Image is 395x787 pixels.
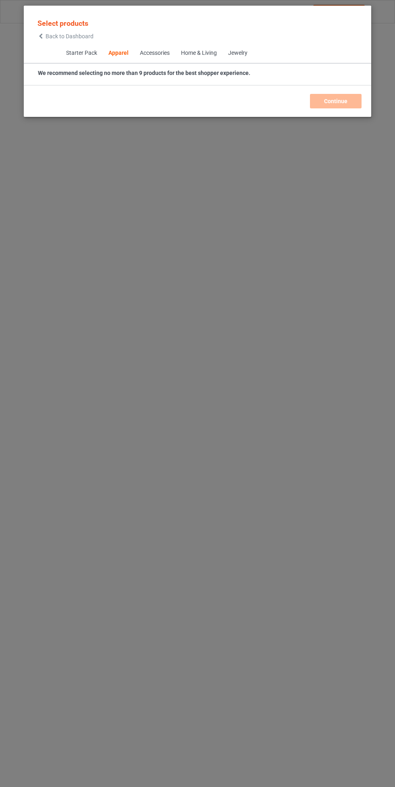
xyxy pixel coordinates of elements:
[181,49,216,57] div: Home & Living
[46,33,94,39] span: Back to Dashboard
[37,19,88,27] span: Select products
[60,44,102,63] span: Starter Pack
[228,49,247,57] div: Jewelry
[38,70,250,76] strong: We recommend selecting no more than 9 products for the best shopper experience.
[139,49,169,57] div: Accessories
[108,49,128,57] div: Apparel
